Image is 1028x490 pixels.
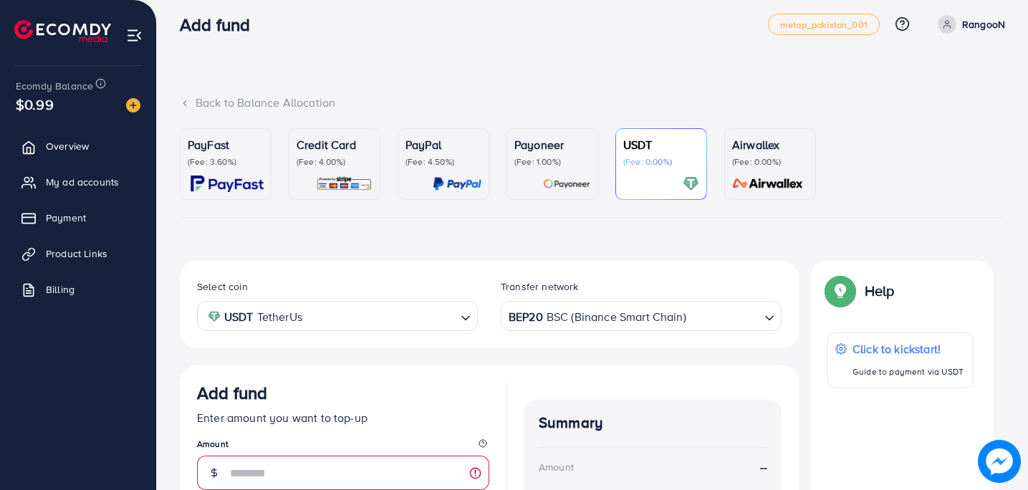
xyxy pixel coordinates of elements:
[732,156,808,168] p: (Fee: 0.00%)
[46,139,89,153] span: Overview
[623,156,699,168] p: (Fee: 0.00%)
[197,409,489,426] p: Enter amount you want to top-up
[865,282,895,299] p: Help
[539,460,574,474] div: Amount
[257,307,302,327] span: TetherUs
[539,414,767,432] h4: Summary
[732,136,808,153] p: Airwallex
[768,14,880,35] a: metap_pakistan_001
[191,176,264,192] img: card
[197,438,489,456] legend: Amount
[978,440,1021,483] img: image
[514,136,590,153] p: Payoneer
[208,310,221,323] img: coin
[14,20,111,42] img: logo
[188,136,264,153] p: PayFast
[514,156,590,168] p: (Fee: 1.00%)
[197,279,248,294] label: Select coin
[433,176,481,192] img: card
[501,279,579,294] label: Transfer network
[728,176,808,192] img: card
[405,136,481,153] p: PayPal
[180,95,1005,111] div: Back to Balance Allocation
[852,340,964,357] p: Click to kickstart!
[297,156,373,168] p: (Fee: 4.00%)
[46,175,119,189] span: My ad accounts
[197,301,478,330] div: Search for option
[932,15,1005,34] a: RangooN
[16,79,93,93] span: Ecomdy Balance
[11,168,145,196] a: My ad accounts
[197,383,267,403] h3: Add fund
[547,307,686,327] span: BSC (Binance Smart Chain)
[316,176,373,192] img: card
[509,307,543,327] strong: BEP20
[501,301,782,330] div: Search for option
[46,246,107,261] span: Product Links
[297,136,373,153] p: Credit Card
[827,278,853,304] img: Popup guide
[760,459,767,476] strong: --
[224,307,254,327] strong: USDT
[126,98,140,112] img: image
[307,305,455,327] input: Search for option
[46,211,86,225] span: Payment
[683,176,699,192] img: card
[962,16,1005,33] p: RangooN
[780,20,868,29] span: metap_pakistan_001
[543,176,590,192] img: card
[126,27,143,44] img: menu
[180,14,261,35] h3: Add fund
[16,94,54,115] span: $0.99
[11,132,145,160] a: Overview
[11,275,145,304] a: Billing
[623,136,699,153] p: USDT
[852,363,964,380] p: Guide to payment via USDT
[46,282,75,297] span: Billing
[188,156,264,168] p: (Fee: 3.60%)
[405,156,481,168] p: (Fee: 4.50%)
[11,239,145,268] a: Product Links
[688,305,759,327] input: Search for option
[11,203,145,232] a: Payment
